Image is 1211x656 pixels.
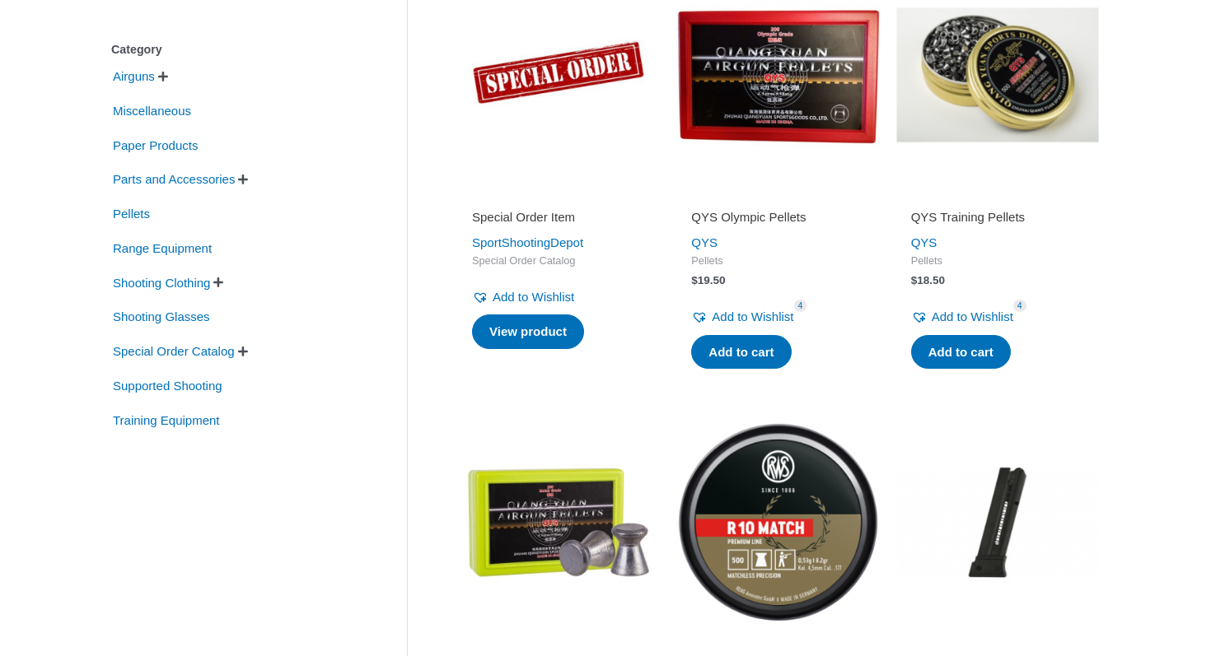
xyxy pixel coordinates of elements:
[111,407,222,435] span: Training Equipment
[111,132,199,160] span: Paper Products
[111,343,236,357] a: Special Order Catalog
[472,209,645,226] h2: Special Order Item
[896,421,1099,623] img: X-Esse 10 Shot Magazine
[111,235,213,263] span: Range Equipment
[911,254,1084,268] span: Pellets
[1013,300,1026,312] span: 4
[691,235,718,249] a: QYS
[111,269,212,297] span: Shooting Clothing
[111,337,236,365] span: Special Order Catalog
[111,200,152,228] span: Pellets
[493,290,574,304] span: Add to Wishlist
[111,165,236,193] span: Parts and Accessories
[691,254,864,268] span: Pellets
[111,68,157,82] a: Airguns
[472,314,584,349] a: Read more about “Special Order Item”
[111,171,236,185] a: Parts and Accessories
[472,254,645,268] span: Special Order Catalog
[911,305,1013,328] a: Add to Wishlist
[472,235,583,249] a: SportShootingDepot
[111,372,224,400] span: Supported Shooting
[911,209,1084,231] a: QYS Training Pellets
[111,97,193,125] span: Miscellaneous
[111,240,213,254] a: Range Equipment
[238,346,248,357] span: 
[691,209,864,231] a: QYS Olympic Pellets
[676,421,879,623] img: RWS R10 Match
[158,71,168,82] span: 
[691,305,793,328] a: Add to Wishlist
[213,277,223,288] span: 
[111,103,193,117] a: Miscellaneous
[111,303,212,331] span: Shooting Glasses
[911,274,945,286] bdi: 18.50
[911,209,1084,226] h2: QYS Training Pellets
[691,274,725,286] bdi: 19.50
[712,309,793,323] span: Add to Wishlist
[691,335,791,370] a: Add to cart: “QYS Olympic Pellets”
[238,174,248,185] span: 
[911,274,918,286] span: $
[911,633,1084,653] iframe: Customer reviews powered by Trustpilot
[932,309,1013,323] span: Add to Wishlist
[691,209,864,226] h2: QYS Olympic Pellets
[472,286,574,309] a: Add to Wishlist
[911,235,937,249] a: QYS
[111,137,199,151] a: Paper Products
[111,63,157,91] span: Airguns
[691,186,864,206] iframe: Customer reviews powered by Trustpilot
[111,309,212,323] a: Shooting Glasses
[911,335,1011,370] a: Add to cart: “QYS Training Pellets”
[472,209,645,231] a: Special Order Item
[457,421,660,623] img: QYS Match Pellets
[691,274,698,286] span: $
[472,186,645,206] iframe: Customer reviews powered by Trustpilot
[472,633,645,653] iframe: Customer reviews powered by Trustpilot
[111,38,358,62] div: Category
[911,186,1084,206] iframe: Customer reviews powered by Trustpilot
[111,378,224,392] a: Supported Shooting
[794,300,807,312] span: 4
[111,274,212,288] a: Shooting Clothing
[111,206,152,220] a: Pellets
[691,633,864,653] iframe: Customer reviews powered by Trustpilot
[111,412,222,426] a: Training Equipment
